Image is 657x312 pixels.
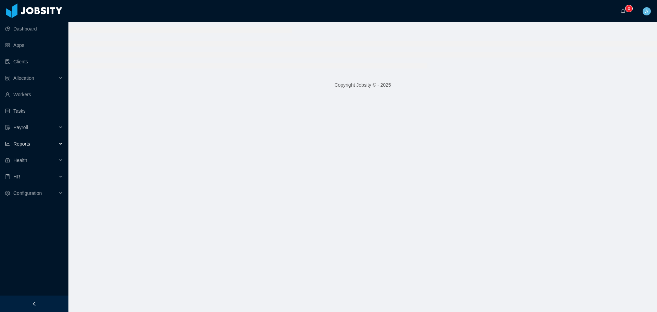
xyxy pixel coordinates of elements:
span: HR [13,174,20,179]
a: icon: profileTasks [5,104,63,118]
a: icon: pie-chartDashboard [5,22,63,36]
a: icon: auditClients [5,55,63,68]
span: Configuration [13,190,42,196]
footer: Copyright Jobsity © - 2025 [68,73,657,97]
i: icon: bell [621,9,626,13]
i: icon: file-protect [5,125,10,130]
span: Allocation [13,75,34,81]
i: icon: line-chart [5,141,10,146]
span: Payroll [13,125,28,130]
i: icon: book [5,174,10,179]
a: icon: appstoreApps [5,38,63,52]
span: A [645,7,648,15]
span: Health [13,158,27,163]
i: icon: medicine-box [5,158,10,163]
i: icon: solution [5,76,10,80]
span: Reports [13,141,30,147]
sup: 0 [626,5,632,12]
i: icon: setting [5,191,10,196]
a: icon: userWorkers [5,88,63,101]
